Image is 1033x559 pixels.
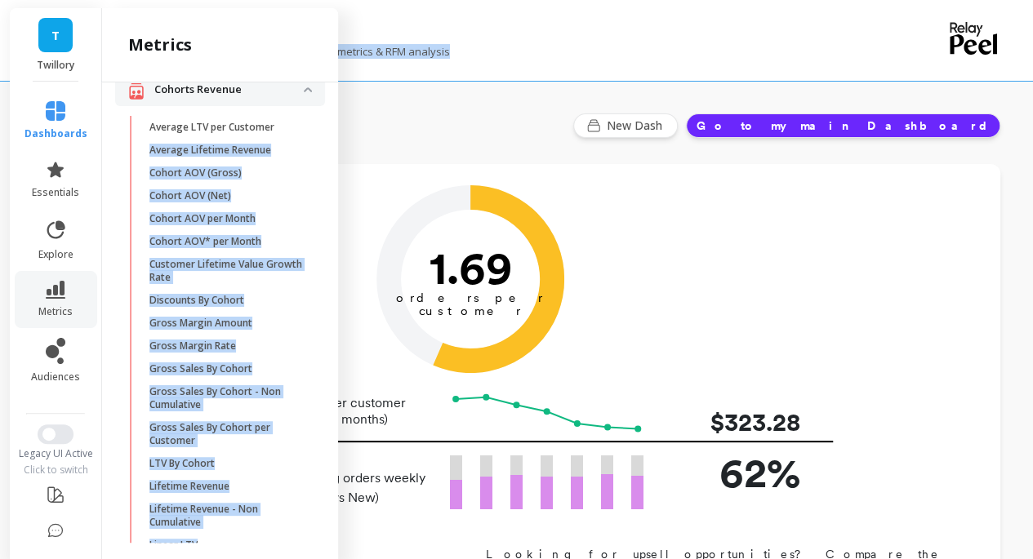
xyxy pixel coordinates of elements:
[149,480,229,493] p: Lifetime Revenue
[396,291,545,305] tspan: orders per
[128,33,192,56] h2: metrics
[430,241,512,295] text: 1.69
[149,166,242,180] p: Cohort AOV (Gross)
[149,294,244,307] p: Discounts By Cohort
[128,80,145,100] img: navigation item icon
[38,248,73,261] span: explore
[149,258,305,284] p: Customer Lifetime Value Growth Rate
[26,59,86,72] p: Twillory
[149,503,305,529] p: Lifetime Revenue - Non Cumulative
[8,447,104,460] div: Legacy UI Active
[149,212,256,225] p: Cohort AOV per Month
[419,304,523,318] tspan: customer
[149,539,198,552] p: Linear LTV
[149,362,252,375] p: Gross Sales By Cohort
[32,186,79,199] span: essentials
[149,385,305,411] p: Gross Sales By Cohort - Non Cumulative
[149,421,305,447] p: Gross Sales By Cohort per Customer
[38,424,73,444] button: Switch to New UI
[670,404,800,441] p: $323.28
[149,317,252,330] p: Gross Margin Amount
[154,82,304,98] p: Cohorts Revenue
[278,395,430,428] p: LTV per customer (24 months)
[38,305,73,318] span: metrics
[149,457,215,470] p: LTV By Cohort
[24,127,87,140] span: dashboards
[31,370,80,384] span: audiences
[149,144,271,157] p: Average Lifetime Revenue
[149,121,274,134] p: Average LTV per Customer
[149,339,236,353] p: Gross Margin Rate
[607,118,667,134] span: New Dash
[149,235,261,248] p: Cohort AOV* per Month
[304,87,312,92] img: down caret icon
[278,468,430,508] p: Returning orders weekly (vs New)
[149,189,231,202] p: Cohort AOV (Net)
[51,26,60,45] span: T
[573,113,678,138] button: New Dash
[686,113,1000,138] button: Go to my main Dashboard
[670,442,800,504] p: 62%
[8,464,104,477] div: Click to switch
